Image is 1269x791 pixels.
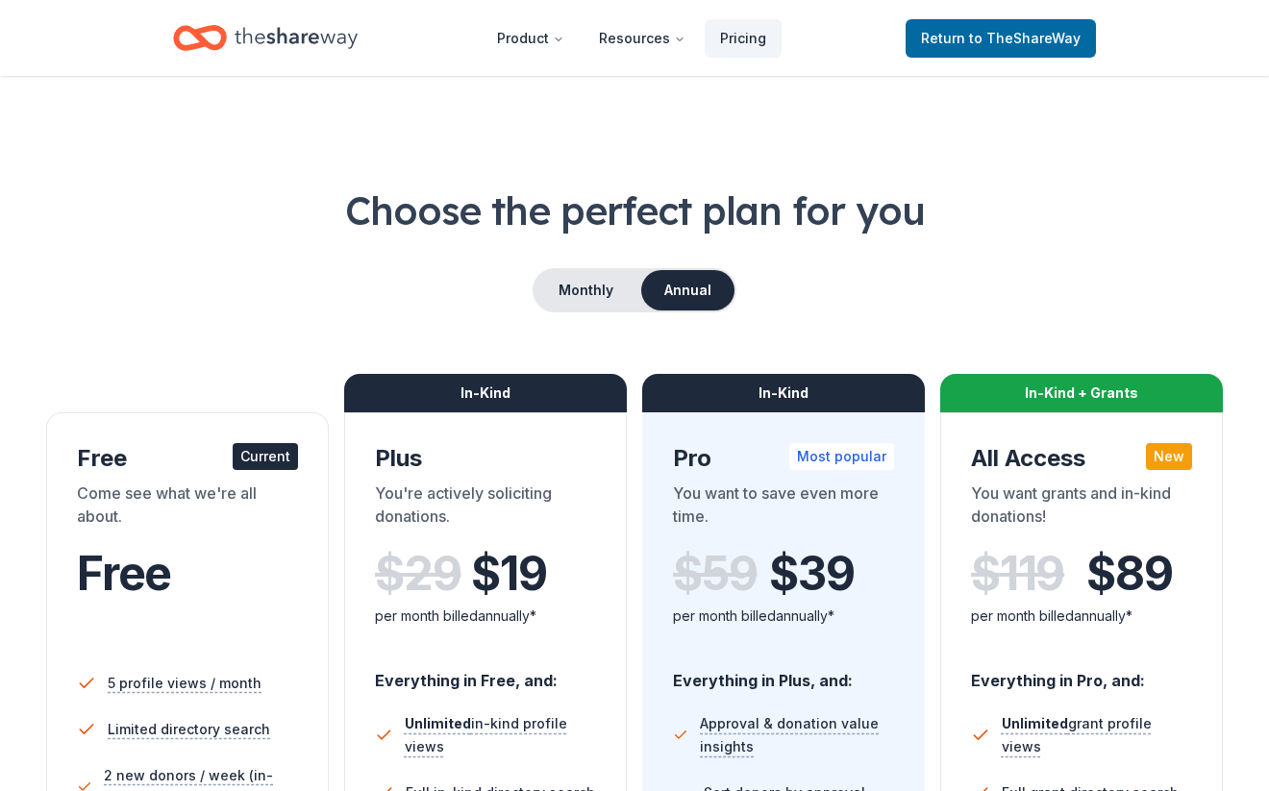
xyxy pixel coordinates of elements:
span: to TheShareWay [969,30,1081,46]
span: $ 39 [769,547,854,601]
div: Most popular [789,443,894,470]
div: per month billed annually* [673,605,894,628]
div: In-Kind [642,374,925,412]
div: All Access [971,443,1192,474]
span: $ 89 [1086,547,1172,601]
button: Product [482,19,580,58]
div: In-Kind + Grants [940,374,1223,412]
h1: Choose the perfect plan for you [46,184,1223,237]
span: Unlimited [1002,715,1068,731]
div: Pro [673,443,894,474]
div: You want grants and in-kind donations! [971,482,1192,535]
div: In-Kind [344,374,627,412]
div: New [1146,443,1192,470]
button: Annual [641,270,734,310]
nav: Main [482,15,782,61]
span: Free [77,545,171,602]
div: Everything in Free, and: [375,653,596,693]
div: Everything in Plus, and: [673,653,894,693]
div: Free [77,443,298,474]
span: Unlimited [405,715,471,731]
div: You want to save even more time. [673,482,894,535]
button: Monthly [535,270,637,310]
span: grant profile views [1002,715,1152,754]
span: 5 profile views / month [108,672,261,695]
div: You're actively soliciting donations. [375,482,596,535]
div: Everything in Pro, and: [971,653,1192,693]
div: Come see what we're all about. [77,482,298,535]
a: Pricing [705,19,782,58]
div: Plus [375,443,596,474]
span: in-kind profile views [405,715,567,754]
span: $ 19 [471,547,546,601]
div: Current [233,443,298,470]
a: Returnto TheShareWay [906,19,1096,58]
span: Limited directory search [108,718,270,741]
div: per month billed annually* [971,605,1192,628]
span: Approval & donation value insights [700,712,894,758]
span: Return [921,27,1081,50]
button: Resources [584,19,701,58]
a: Home [173,15,358,61]
div: per month billed annually* [375,605,596,628]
